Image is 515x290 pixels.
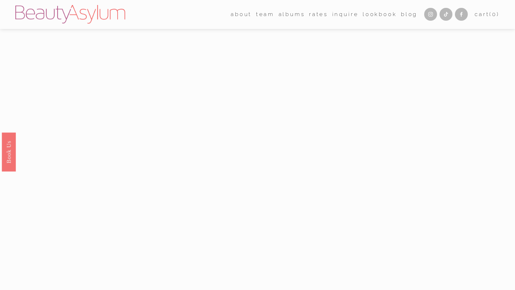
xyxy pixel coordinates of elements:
a: albums [279,9,305,20]
span: ( ) [489,11,499,17]
span: 0 [492,11,497,17]
a: folder dropdown [256,9,274,20]
img: Beauty Asylum | Bridal Hair &amp; Makeup Charlotte &amp; Atlanta [15,5,125,24]
span: about [231,10,252,19]
a: Inquire [332,9,359,20]
a: TikTok [440,8,452,21]
a: Lookbook [363,9,397,20]
a: folder dropdown [231,9,252,20]
a: Rates [309,9,328,20]
a: Book Us [2,132,16,171]
a: Blog [401,9,417,20]
a: Instagram [424,8,437,21]
span: team [256,10,274,19]
a: Cart(0) [475,10,500,19]
a: Facebook [455,8,468,21]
